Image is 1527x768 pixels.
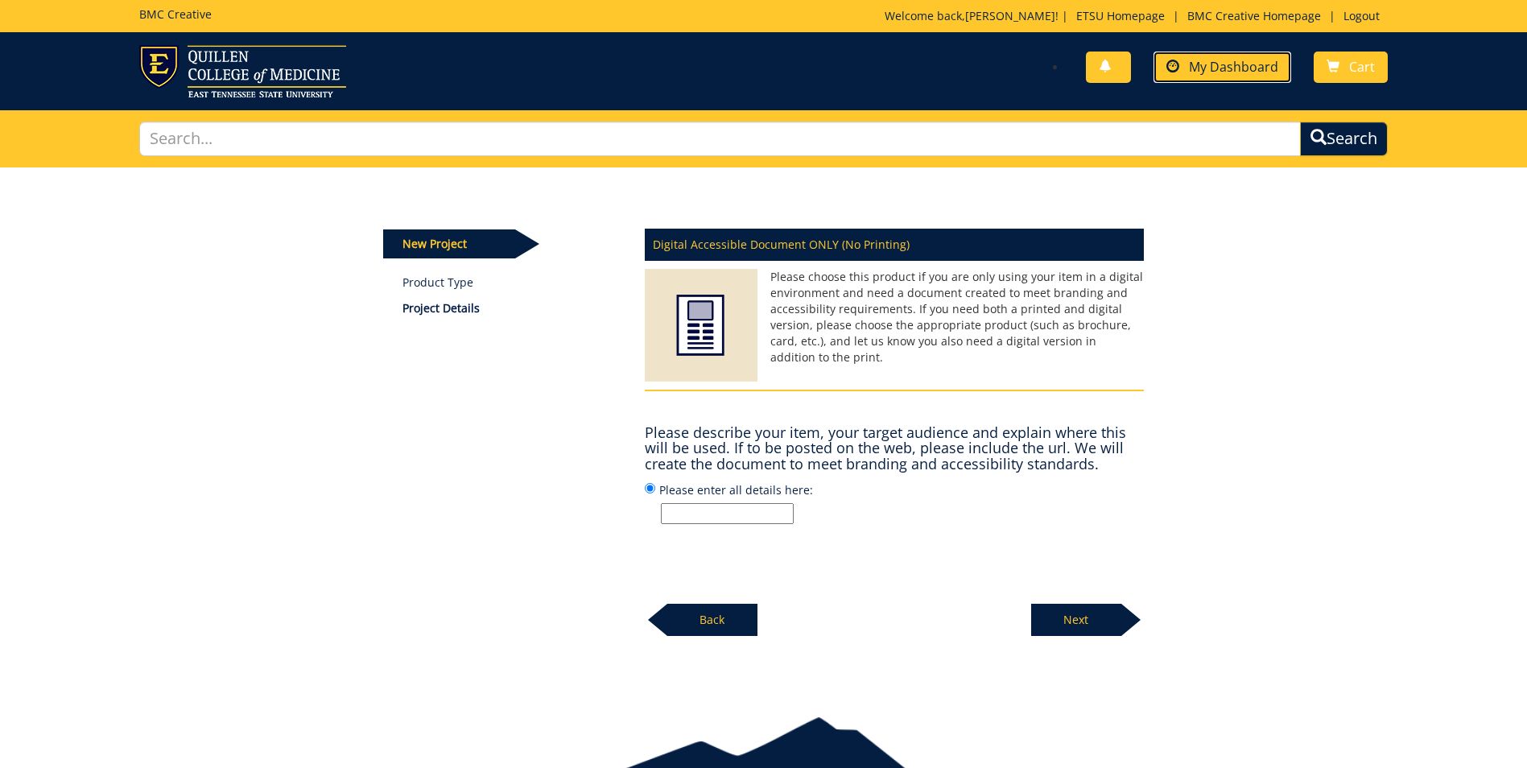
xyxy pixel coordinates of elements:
[1189,58,1278,76] span: My Dashboard
[139,45,346,97] img: ETSU logo
[645,269,1144,365] p: Please choose this product if you are only using your item in a digital environment and need a do...
[645,425,1144,473] h4: Please describe your item, your target audience and explain where this will be used. If to be pos...
[1154,52,1291,83] a: My Dashboard
[885,8,1388,24] p: Welcome back, ! | | |
[1314,52,1388,83] a: Cart
[139,122,1301,156] input: Search...
[965,8,1055,23] a: [PERSON_NAME]
[402,300,621,316] p: Project Details
[383,229,515,258] p: New Project
[1349,58,1375,76] span: Cart
[645,229,1144,261] p: Digital Accessible Document ONLY (No Printing)
[667,604,757,636] p: Back
[1179,8,1329,23] a: BMC Creative Homepage
[402,275,621,291] a: Product Type
[1031,604,1121,636] p: Next
[1300,122,1388,156] button: Search
[139,8,212,20] h5: BMC Creative
[645,483,655,493] input: Please enter all details here:
[1335,8,1388,23] a: Logout
[661,503,794,524] input: Please enter all details here:
[1068,8,1173,23] a: ETSU Homepage
[645,481,1144,524] label: Please enter all details here:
